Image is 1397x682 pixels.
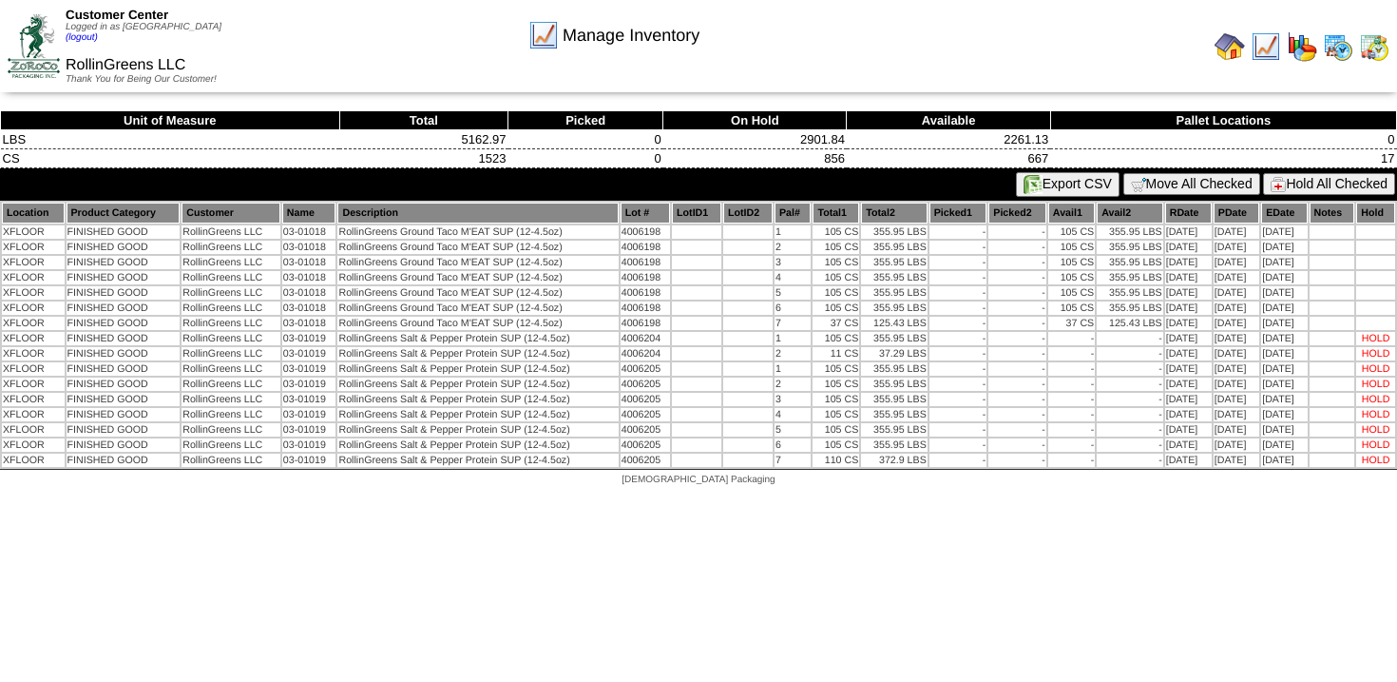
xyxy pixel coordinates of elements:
[2,423,65,437] td: XFLOOR
[813,408,859,421] td: 105 CS
[1214,302,1259,315] td: [DATE]
[988,203,1046,224] th: Picked2
[339,149,507,168] td: 1523
[182,393,280,406] td: RollinGreens LLC
[1131,177,1146,192] img: cart.gif
[1362,394,1390,405] div: HOLD
[672,203,721,224] th: LotID1
[988,317,1046,330] td: -
[66,32,98,43] a: (logout)
[775,423,811,437] td: 5
[8,14,60,78] img: ZoRoCo_Logo(Green%26Foil)%20jpg.webp
[775,347,811,360] td: 2
[775,393,811,406] td: 3
[339,111,507,130] th: Total
[1097,286,1162,300] td: 355.95 LBS
[2,225,65,239] td: XFLOOR
[1048,332,1095,345] td: -
[663,149,847,168] td: 856
[861,225,927,239] td: 355.95 LBS
[67,256,181,269] td: FINISHED GOOD
[775,438,811,452] td: 6
[861,378,927,391] td: 355.95 LBS
[861,271,927,284] td: 355.95 LBS
[1165,256,1212,269] td: [DATE]
[723,203,773,224] th: LotID2
[2,256,65,269] td: XFLOOR
[67,347,181,360] td: FINISHED GOOD
[1048,286,1095,300] td: 105 CS
[861,438,927,452] td: 355.95 LBS
[1048,347,1095,360] td: -
[775,286,811,300] td: 5
[861,286,927,300] td: 355.95 LBS
[1048,225,1095,239] td: 105 CS
[1261,286,1307,300] td: [DATE]
[1165,241,1212,254] td: [DATE]
[182,271,280,284] td: RollinGreens LLC
[988,393,1046,406] td: -
[2,332,65,345] td: XFLOOR
[621,423,670,437] td: 4006205
[813,317,859,330] td: 37 CS
[1097,347,1162,360] td: -
[847,149,1050,168] td: 667
[929,408,987,421] td: -
[282,241,336,254] td: 03-01018
[1214,225,1259,239] td: [DATE]
[282,347,336,360] td: 03-01019
[2,408,65,421] td: XFLOOR
[861,347,927,360] td: 37.29 LBS
[847,111,1050,130] th: Available
[337,256,618,269] td: RollinGreens Ground Taco M'EAT SUP (12-4.5oz)
[1261,256,1307,269] td: [DATE]
[337,378,618,391] td: RollinGreens Salt & Pepper Protein SUP (12-4.5oz)
[1214,271,1259,284] td: [DATE]
[282,225,336,239] td: 03-01018
[1165,362,1212,376] td: [DATE]
[847,130,1050,149] td: 2261.13
[813,332,859,345] td: 105 CS
[1048,408,1095,421] td: -
[182,225,280,239] td: RollinGreens LLC
[67,241,181,254] td: FINISHED GOOD
[1050,130,1396,149] td: 0
[1097,317,1162,330] td: 125.43 LBS
[1214,241,1259,254] td: [DATE]
[1050,149,1396,168] td: 17
[813,347,859,360] td: 11 CS
[67,393,181,406] td: FINISHED GOOD
[1214,362,1259,376] td: [DATE]
[1362,333,1390,344] div: HOLD
[988,256,1046,269] td: -
[337,362,618,376] td: RollinGreens Salt & Pepper Protein SUP (12-4.5oz)
[563,26,699,46] span: Manage Inventory
[67,271,181,284] td: FINISHED GOOD
[813,438,859,452] td: 105 CS
[1097,378,1162,391] td: -
[621,241,670,254] td: 4006198
[2,362,65,376] td: XFLOOR
[1048,256,1095,269] td: 105 CS
[1214,203,1259,224] th: PDate
[1214,347,1259,360] td: [DATE]
[282,332,336,345] td: 03-01019
[282,438,336,452] td: 03-01019
[929,225,987,239] td: -
[528,20,559,50] img: line_graph.gif
[508,130,663,149] td: 0
[929,438,987,452] td: -
[1214,408,1259,421] td: [DATE]
[1048,317,1095,330] td: 37 CS
[1214,256,1259,269] td: [DATE]
[1165,423,1212,437] td: [DATE]
[621,408,670,421] td: 4006205
[182,438,280,452] td: RollinGreens LLC
[337,203,618,224] th: Description
[1,149,340,168] td: CS
[1097,271,1162,284] td: 355.95 LBS
[929,286,987,300] td: -
[1271,177,1286,192] img: hold.gif
[775,302,811,315] td: 6
[182,256,280,269] td: RollinGreens LLC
